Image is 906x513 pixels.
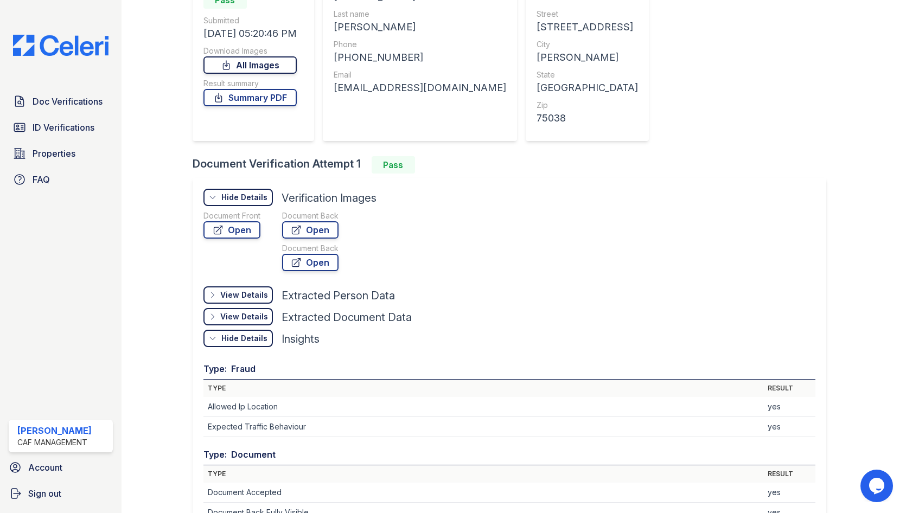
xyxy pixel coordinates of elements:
td: yes [763,417,815,437]
div: Insights [282,331,320,347]
div: [PERSON_NAME] [537,50,638,65]
div: [DATE] 05:20:46 PM [203,26,297,41]
div: Document Back [282,243,339,254]
div: 75038 [537,111,638,126]
div: [GEOGRAPHIC_DATA] [537,80,638,95]
div: Type: Document [203,448,816,465]
span: Properties [33,147,75,160]
td: Allowed Ip Location [203,397,764,417]
a: Summary PDF [203,89,297,106]
a: Open [282,254,339,271]
a: Account [4,457,117,478]
span: Sign out [28,487,61,500]
div: Verification Images [282,190,377,206]
div: Download Images [203,46,297,56]
a: Open [282,221,339,239]
th: Type [203,465,764,483]
div: CAF Management [17,437,92,448]
div: Street [537,9,638,20]
div: Last name [334,9,506,20]
div: Hide Details [221,333,267,344]
div: View Details [220,290,268,300]
div: View Details [220,311,268,322]
td: Expected Traffic Behaviour [203,417,764,437]
span: Doc Verifications [33,95,103,108]
div: Phone [334,39,506,50]
div: Extracted Document Data [282,310,412,325]
div: Document Verification Attempt 1 [193,156,835,174]
td: yes [763,397,815,417]
a: Sign out [4,483,117,504]
div: [PHONE_NUMBER] [334,50,506,65]
div: [PERSON_NAME] [17,424,92,437]
div: Document Front [203,210,260,221]
div: [EMAIL_ADDRESS][DOMAIN_NAME] [334,80,506,95]
th: Type [203,380,764,397]
span: ID Verifications [33,121,94,134]
td: yes [763,483,815,503]
div: Document Back [282,210,339,221]
div: [PERSON_NAME] [334,20,506,35]
a: ID Verifications [9,117,113,138]
div: State [537,69,638,80]
iframe: chat widget [860,470,895,502]
div: [STREET_ADDRESS] [537,20,638,35]
a: FAQ [9,169,113,190]
td: Document Accepted [203,483,764,503]
a: Doc Verifications [9,91,113,112]
span: Account [28,461,62,474]
a: Properties [9,143,113,164]
div: Result summary [203,78,297,89]
div: Pass [372,156,415,174]
img: CE_Logo_Blue-a8612792a0a2168367f1c8372b55b34899dd931a85d93a1a3d3e32e68fde9ad4.png [4,35,117,56]
th: Result [763,380,815,397]
a: All Images [203,56,297,74]
span: FAQ [33,173,50,186]
th: Result [763,465,815,483]
div: Extracted Person Data [282,288,395,303]
div: Email [334,69,506,80]
a: Open [203,221,260,239]
div: City [537,39,638,50]
div: Hide Details [221,192,267,203]
div: Type: Fraud [203,362,816,380]
div: Submitted [203,15,297,26]
div: Zip [537,100,638,111]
